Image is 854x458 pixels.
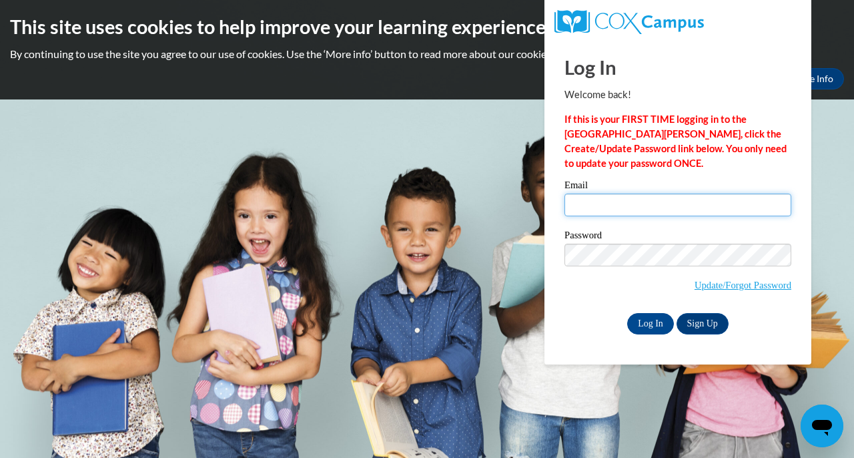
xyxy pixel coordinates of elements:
[564,230,791,244] label: Password
[10,47,844,61] p: By continuing to use the site you agree to our use of cookies. Use the ‘More info’ button to read...
[564,113,787,169] strong: If this is your FIRST TIME logging in to the [GEOGRAPHIC_DATA][PERSON_NAME], click the Create/Upd...
[627,313,674,334] input: Log In
[10,13,844,40] h2: This site uses cookies to help improve your learning experience.
[564,53,791,81] h1: Log In
[695,280,791,290] a: Update/Forgot Password
[564,180,791,194] label: Email
[801,405,843,447] iframe: Button to launch messaging window
[554,10,704,34] img: COX Campus
[564,87,791,102] p: Welcome back!
[781,68,844,89] a: More Info
[677,313,729,334] a: Sign Up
